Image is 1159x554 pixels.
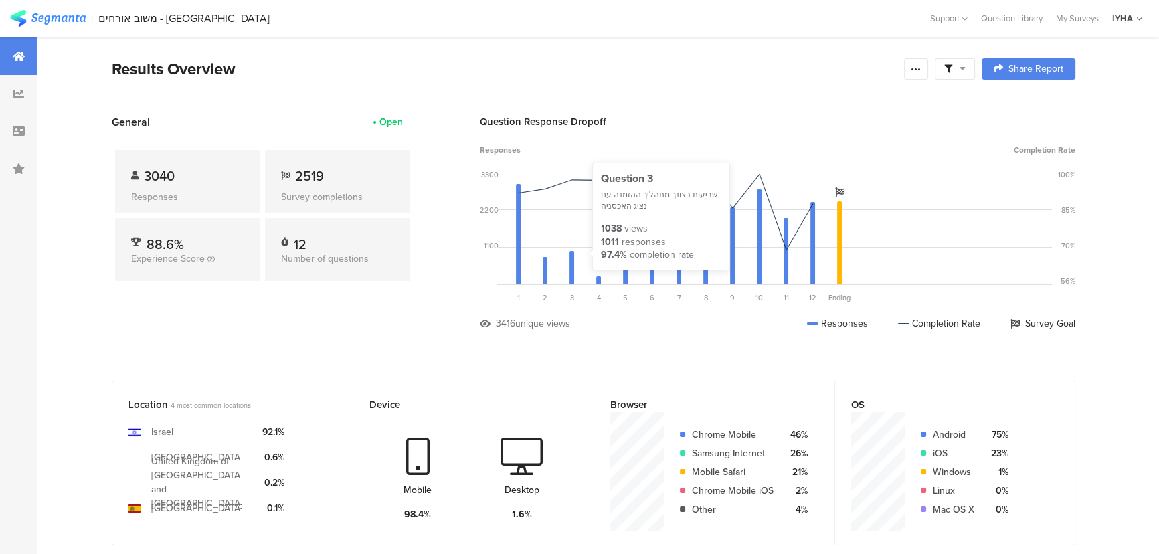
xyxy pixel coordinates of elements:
[1112,12,1133,25] div: IYHA
[650,292,654,303] span: 6
[1058,169,1075,180] div: 100%
[480,205,499,215] div: 2200
[144,166,175,186] span: 3040
[692,502,774,517] div: Other
[1008,64,1063,74] span: Share Report
[985,428,1008,442] div: 75%
[379,115,403,129] div: Open
[151,450,243,464] div: [GEOGRAPHIC_DATA]
[91,11,93,26] div: |
[985,465,1008,479] div: 1%
[826,292,853,303] div: Ending
[543,292,547,303] span: 2
[1049,12,1105,25] a: My Surveys
[597,292,601,303] span: 4
[295,166,324,186] span: 2519
[262,425,284,439] div: 92.1%
[262,476,284,490] div: 0.2%
[281,190,393,204] div: Survey completions
[570,292,574,303] span: 3
[1014,144,1075,156] span: Completion Rate
[601,171,721,186] div: Question 3
[807,316,868,331] div: Responses
[481,169,499,180] div: 3300
[10,10,86,27] img: segmanta logo
[601,222,622,236] div: 1038
[933,502,974,517] div: Mac OS X
[851,397,1037,412] div: OS
[112,57,897,81] div: Results Overview
[131,190,244,204] div: Responses
[262,501,284,515] div: 0.1%
[933,428,974,442] div: Android
[809,292,816,303] span: 12
[128,397,315,412] div: Location
[630,248,694,262] div: completion rate
[974,12,1049,25] a: Question Library
[480,144,521,156] span: Responses
[784,446,808,460] div: 26%
[835,187,844,197] i: Survey Goal
[677,292,681,303] span: 7
[933,465,974,479] div: Windows
[1061,205,1075,215] div: 85%
[484,240,499,251] div: 1100
[281,252,369,266] span: Number of questions
[515,316,570,331] div: unique views
[601,248,627,262] div: 97.4%
[610,397,796,412] div: Browser
[1061,240,1075,251] div: 70%
[151,454,252,511] div: United Kingdom of [GEOGRAPHIC_DATA] and [GEOGRAPHIC_DATA]
[601,236,619,249] div: 1011
[517,292,520,303] span: 1
[512,507,532,521] div: 1.6%
[151,501,243,515] div: [GEOGRAPHIC_DATA]
[262,450,284,464] div: 0.6%
[985,484,1008,498] div: 0%
[692,428,774,442] div: Chrome Mobile
[623,292,628,303] span: 5
[933,446,974,460] div: iOS
[1010,316,1075,331] div: Survey Goal
[898,316,980,331] div: Completion Rate
[171,400,251,411] span: 4 most common locations
[985,446,1008,460] div: 23%
[692,446,774,460] div: Samsung Internet
[624,222,648,236] div: views
[784,502,808,517] div: 4%
[985,502,1008,517] div: 0%
[933,484,974,498] div: Linux
[601,189,721,212] div: שביעות רצונך מתהליך ההזמנה עם נציג האכסניה
[784,465,808,479] div: 21%
[730,292,735,303] span: 9
[692,465,774,479] div: Mobile Safari
[784,292,789,303] span: 11
[692,484,774,498] div: Chrome Mobile iOS
[404,483,432,497] div: Mobile
[496,316,515,331] div: 3416
[294,234,306,248] div: 12
[930,8,968,29] div: Support
[1061,276,1075,286] div: 56%
[622,236,666,249] div: responses
[784,484,808,498] div: 2%
[704,292,708,303] span: 8
[784,428,808,442] div: 46%
[480,114,1075,129] div: Question Response Dropoff
[131,252,205,266] span: Experience Score
[147,234,184,254] span: 88.6%
[755,292,763,303] span: 10
[112,114,150,130] span: General
[404,507,431,521] div: 98.4%
[151,425,173,439] div: Israel
[505,483,539,497] div: Desktop
[98,12,270,25] div: משוב אורחים - [GEOGRAPHIC_DATA]
[369,397,555,412] div: Device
